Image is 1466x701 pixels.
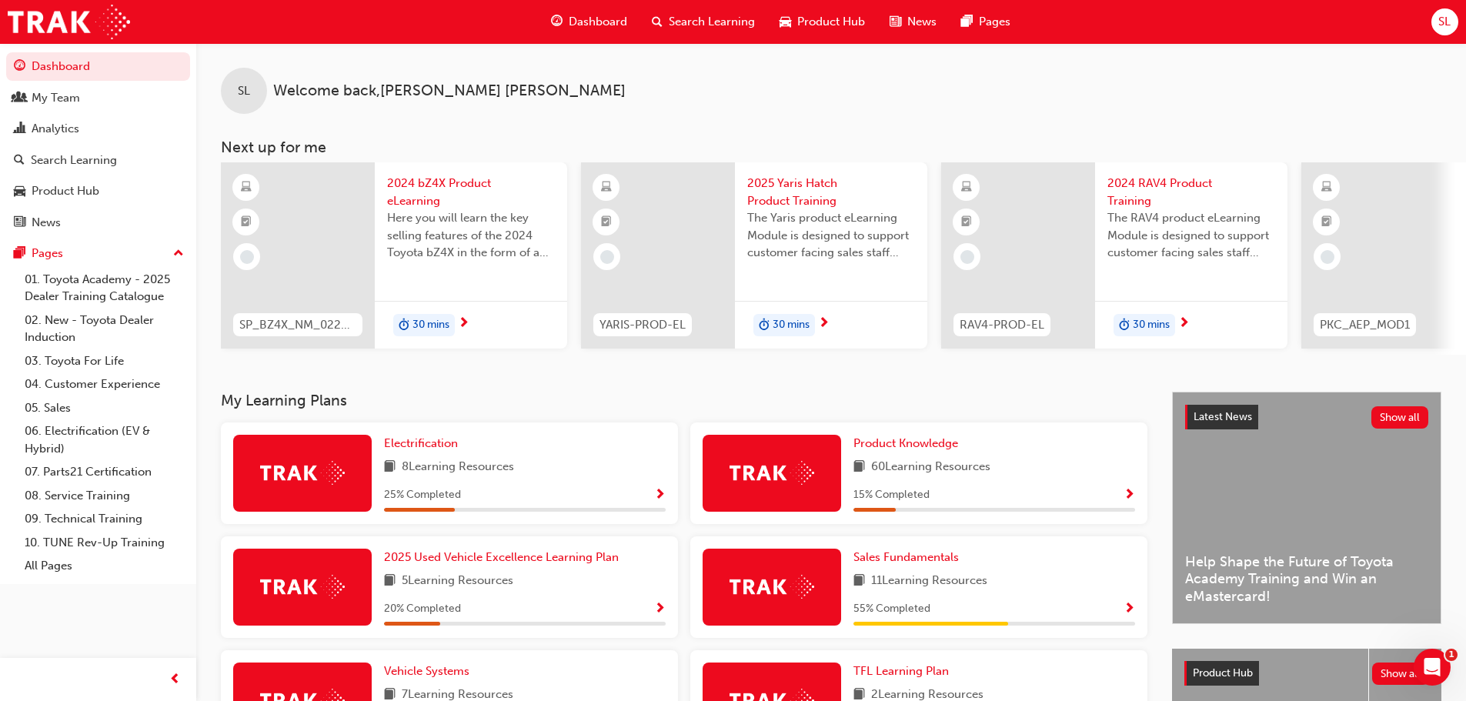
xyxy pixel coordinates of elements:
span: pages-icon [14,247,25,261]
a: SP_BZ4X_NM_0224_EL012024 bZ4X Product eLearningHere you will learn the key selling features of th... [221,162,567,349]
button: Show all [1371,406,1429,429]
a: TFL Learning Plan [853,663,955,680]
img: Trak [260,575,345,599]
a: Product Hub [6,177,190,205]
span: 60 Learning Resources [871,458,990,477]
button: Pages [6,239,190,268]
button: Show Progress [654,486,666,505]
a: YARIS-PROD-EL2025 Yaris Hatch Product TrainingThe Yaris product eLearning Module is designed to s... [581,162,927,349]
span: book-icon [384,572,396,591]
a: Latest NewsShow allHelp Shape the Future of Toyota Academy Training and Win an eMastercard! [1172,392,1441,624]
span: chart-icon [14,122,25,136]
a: 09. Technical Training [18,507,190,531]
div: Product Hub [32,182,99,200]
span: next-icon [818,317,830,331]
span: news-icon [14,216,25,230]
span: 30 mins [412,316,449,334]
a: News [6,209,190,237]
span: guage-icon [551,12,563,32]
a: Electrification [384,435,464,452]
span: 1 [1445,649,1458,661]
span: news-icon [890,12,901,32]
span: booktick-icon [601,212,612,232]
span: Pages [979,13,1010,31]
span: News [907,13,937,31]
span: RAV4-PROD-EL [960,316,1044,334]
span: Show Progress [654,603,666,616]
span: learningResourceType_ELEARNING-icon [601,178,612,198]
a: Latest NewsShow all [1185,405,1428,429]
img: Trak [8,5,130,39]
span: duration-icon [399,315,409,335]
img: Trak [260,461,345,485]
a: 10. TUNE Rev-Up Training [18,531,190,555]
div: My Team [32,89,80,107]
span: 2024 bZ4X Product eLearning [387,175,555,209]
span: pages-icon [961,12,973,32]
div: Search Learning [31,152,117,169]
a: guage-iconDashboard [539,6,639,38]
span: Show Progress [654,489,666,502]
span: SL [238,82,250,100]
span: 30 mins [1133,316,1170,334]
button: Show Progress [654,599,666,619]
span: Dashboard [569,13,627,31]
span: Search Learning [669,13,755,31]
span: next-icon [1178,317,1190,331]
a: 07. Parts21 Certification [18,460,190,484]
span: learningRecordVerb_NONE-icon [1321,250,1334,264]
span: Show Progress [1124,603,1135,616]
span: SL [1438,13,1451,31]
span: guage-icon [14,60,25,74]
a: search-iconSearch Learning [639,6,767,38]
button: SL [1431,8,1458,35]
img: Trak [730,575,814,599]
span: booktick-icon [1321,212,1332,232]
span: 8 Learning Resources [402,458,514,477]
span: people-icon [14,92,25,105]
span: Vehicle Systems [384,664,469,678]
span: learningRecordVerb_NONE-icon [960,250,974,264]
span: next-icon [458,317,469,331]
span: 11 Learning Resources [871,572,987,591]
a: Product HubShow all [1184,661,1429,686]
span: Latest News [1194,410,1252,423]
span: Help Shape the Future of Toyota Academy Training and Win an eMastercard! [1185,553,1428,606]
span: TFL Learning Plan [853,664,949,678]
a: Sales Fundamentals [853,549,965,566]
span: learningResourceType_ELEARNING-icon [241,178,252,198]
a: Vehicle Systems [384,663,476,680]
span: 15 % Completed [853,486,930,504]
a: 02. New - Toyota Dealer Induction [18,309,190,349]
span: booktick-icon [961,212,972,232]
a: 2025 Used Vehicle Excellence Learning Plan [384,549,625,566]
span: SP_BZ4X_NM_0224_EL01 [239,316,356,334]
span: car-icon [780,12,791,32]
span: learningRecordVerb_NONE-icon [240,250,254,264]
span: book-icon [853,572,865,591]
span: YARIS-PROD-EL [599,316,686,334]
span: prev-icon [169,670,181,689]
span: car-icon [14,185,25,199]
span: Product Hub [1193,666,1253,679]
span: Show Progress [1124,489,1135,502]
span: duration-icon [1119,315,1130,335]
button: Show Progress [1124,599,1135,619]
span: learningResourceType_ELEARNING-icon [1321,178,1332,198]
span: duration-icon [759,315,770,335]
a: 05. Sales [18,396,190,420]
span: 2025 Used Vehicle Excellence Learning Plan [384,550,619,564]
span: 25 % Completed [384,486,461,504]
span: 2025 Yaris Hatch Product Training [747,175,915,209]
span: Here you will learn the key selling features of the 2024 Toyota bZ4X in the form of a virtual 6-p... [387,209,555,262]
span: Electrification [384,436,458,450]
span: 2024 RAV4 Product Training [1107,175,1275,209]
span: up-icon [173,244,184,264]
span: 30 mins [773,316,810,334]
div: Analytics [32,120,79,138]
span: The RAV4 product eLearning Module is designed to support customer facing sales staff with introdu... [1107,209,1275,262]
a: 04. Customer Experience [18,372,190,396]
iframe: Intercom live chat [1414,649,1451,686]
a: news-iconNews [877,6,949,38]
